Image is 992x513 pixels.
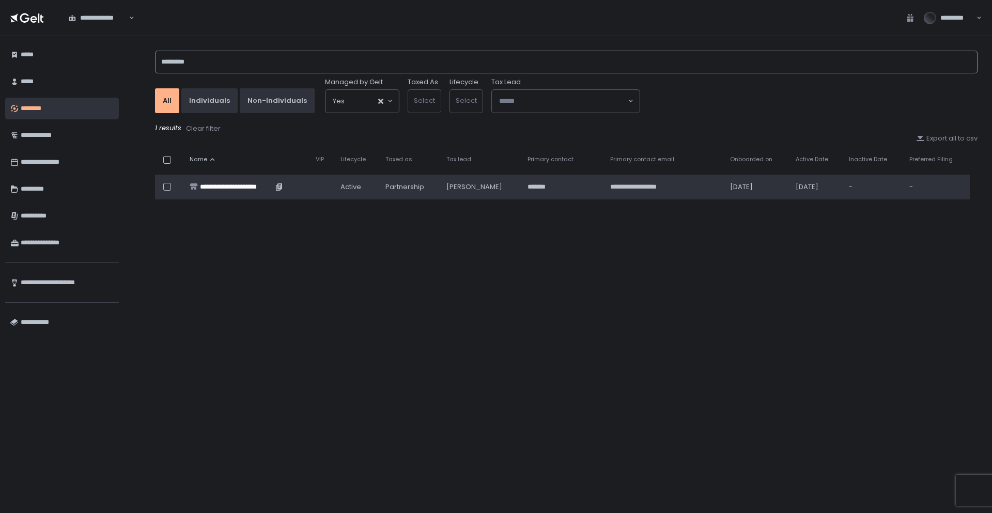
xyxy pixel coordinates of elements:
span: Preferred Filing [909,156,953,163]
span: Managed by Gelt [325,77,383,87]
div: Clear filter [186,124,221,133]
input: Search for option [499,96,627,106]
div: [DATE] [730,182,783,192]
span: Name [190,156,207,163]
span: Primary contact email [610,156,674,163]
input: Search for option [345,96,377,106]
span: Select [414,96,435,105]
div: 1 results [155,123,978,134]
span: Tax Lead [491,77,521,87]
div: Partnership [385,182,434,192]
div: - [849,182,897,192]
div: [PERSON_NAME] [446,182,515,192]
span: Primary contact [528,156,574,163]
label: Taxed As [408,77,438,87]
button: All [155,88,179,113]
span: Onboarded on [730,156,772,163]
span: Inactive Date [849,156,887,163]
div: Search for option [62,7,134,29]
div: Individuals [189,96,230,105]
div: [DATE] [796,182,837,192]
button: Clear Selected [378,99,383,104]
span: VIP [316,156,324,163]
div: Non-Individuals [247,96,307,105]
button: Individuals [181,88,238,113]
button: Non-Individuals [240,88,315,113]
label: Lifecycle [450,77,478,87]
div: All [163,96,172,105]
button: Clear filter [185,123,221,134]
span: Lifecycle [340,156,366,163]
span: active [340,182,361,192]
span: Tax lead [446,156,471,163]
span: Yes [333,96,345,106]
button: Export all to csv [916,134,978,143]
span: Select [456,96,477,105]
div: Search for option [492,90,640,113]
div: - [909,182,964,192]
span: Taxed as [385,156,412,163]
span: Active Date [796,156,828,163]
div: Search for option [326,90,399,113]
